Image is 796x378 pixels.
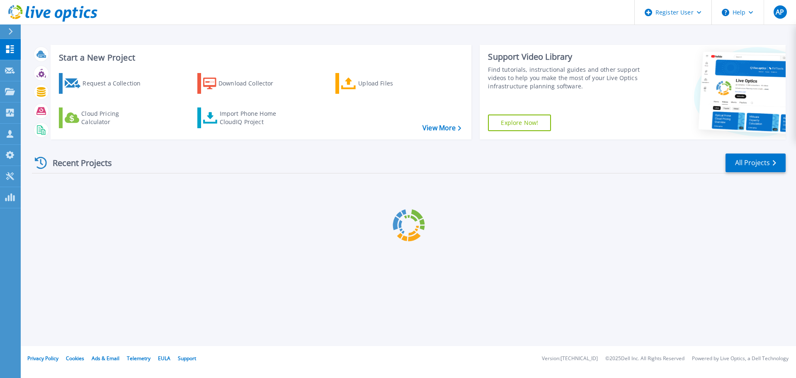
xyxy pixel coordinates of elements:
li: Version: [TECHNICAL_ID] [542,356,598,361]
div: Cloud Pricing Calculator [81,110,148,126]
div: Download Collector [218,75,285,92]
a: EULA [158,355,170,362]
div: Request a Collection [83,75,149,92]
div: Recent Projects [32,153,123,173]
span: AP [776,9,784,15]
li: © 2025 Dell Inc. All Rights Reserved [605,356,684,361]
a: Telemetry [127,355,150,362]
div: Find tutorials, instructional guides and other support videos to help you make the most of your L... [488,66,644,90]
a: Support [178,355,196,362]
a: Download Collector [197,73,290,94]
div: Support Video Library [488,51,644,62]
h3: Start a New Project [59,53,461,62]
div: Upload Files [358,75,425,92]
div: Import Phone Home CloudIQ Project [220,110,284,126]
a: View More [422,124,461,132]
a: Ads & Email [92,355,119,362]
a: Cookies [66,355,84,362]
a: Request a Collection [59,73,151,94]
a: Cloud Pricing Calculator [59,107,151,128]
a: All Projects [726,154,786,172]
a: Privacy Policy [27,355,58,362]
a: Explore Now! [488,115,551,131]
a: Upload Files [335,73,428,94]
li: Powered by Live Optics, a Dell Technology [692,356,789,361]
